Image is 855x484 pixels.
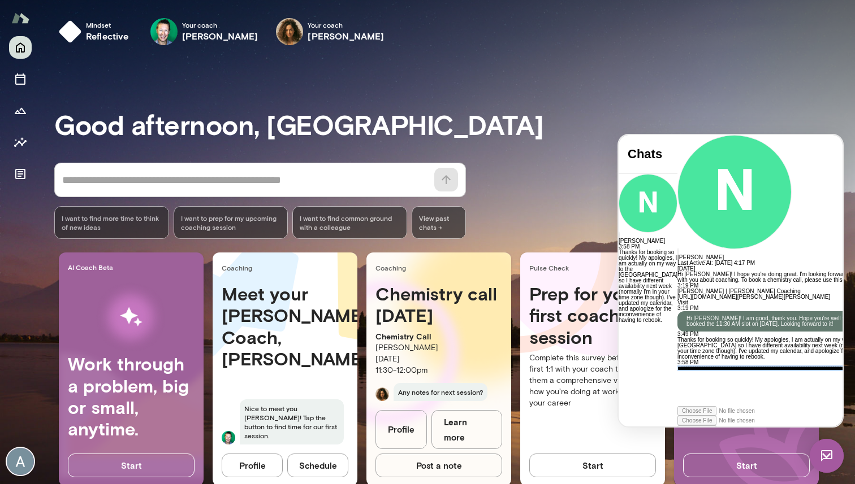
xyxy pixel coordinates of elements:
span: Last Active At: [DATE] 4:17 PM [59,125,136,131]
img: Brian Lawrence Lawrence [222,431,235,444]
button: Start [529,454,656,477]
span: Nice to meet you [PERSON_NAME]! Tap the button to find time for our first session. [240,399,344,444]
span: AI Coach Beta [68,263,199,272]
span: Any notes for next session? [394,383,487,401]
h6: [PERSON_NAME] [182,29,258,43]
div: Attach image [59,290,264,300]
p: Hi [PERSON_NAME]! I hope you're doing great. I'm looking forward to connecting with you about coa... [59,137,264,148]
span: Your coach [182,20,258,29]
div: I want to find common ground with a colleague [292,206,407,239]
a: Learn more [431,410,502,449]
span: 3:49 PM [59,196,80,202]
p: Hi [PERSON_NAME]! I am good, thank you. Hope you're well too. I've booked the 11:30 AM slot on [D... [68,181,254,192]
span: Pulse Check [529,263,644,272]
img: Brian Lawrence [150,18,178,45]
h4: Chemistry call [DATE] [375,283,502,326]
img: AI Workflows [81,281,182,353]
a: Profile [375,410,427,449]
img: Mento [11,7,29,29]
span: [PERSON_NAME] | [PERSON_NAME] Coaching [59,153,182,159]
div: I want to prep for my upcoming coaching session [174,206,288,239]
p: Thanks for booking so quickly! My apologies, I am actually on my way to the [GEOGRAPHIC_DATA] so ... [59,202,264,225]
button: Profile [222,454,283,477]
span: I want to prep for my upcoming coaching session [181,213,281,232]
button: Home [9,36,32,59]
img: Akarsh Khatagalli [7,448,34,475]
h4: Meet your [PERSON_NAME] Coach, [PERSON_NAME] [222,283,348,370]
h4: Chats [9,12,50,27]
button: Start [68,454,195,477]
div: I want to find more time to think of new ideas [54,206,169,239]
button: Start [683,454,810,477]
button: Insights [9,131,32,154]
button: Mindsetreflective [54,14,138,50]
p: [DATE] [375,354,502,365]
button: Post a note [375,454,502,477]
p: 11:30 - 12:00pm [375,365,502,376]
h6: [PERSON_NAME] [59,120,264,125]
button: Growth Plan [9,99,32,122]
h3: Good afternoon, [GEOGRAPHIC_DATA] [54,108,855,140]
img: mindset [59,20,81,43]
span: Your coach [308,20,384,29]
h6: [PERSON_NAME] [308,29,384,43]
img: Najla Elmachtoub [276,18,303,45]
a: Visit [59,164,70,171]
div: Najla ElmachtoubYour coach[PERSON_NAME] [268,14,392,50]
h4: Prep for your first coaching session [529,283,656,348]
p: [PERSON_NAME] [375,342,502,354]
span: Coaching [222,263,353,272]
span: I want to find more time to think of new ideas [62,213,162,232]
span: 3:19 PM [59,170,80,176]
button: Documents [9,163,32,185]
img: Najla [375,387,389,401]
p: Complete this survey before your first 1:1 with your coach to give them a comprehensive view on h... [529,352,656,409]
p: Chemistry Call [375,331,502,342]
h4: Work through a problem, big or small, anytime. [68,353,195,440]
button: Schedule [287,454,348,477]
div: Attach audio [59,281,264,290]
span: Coaching [375,263,507,272]
span: 3:19 PM [59,147,80,154]
span: I want to find common ground with a colleague [300,213,400,232]
span: Mindset [86,20,129,29]
a: [URL][DOMAIN_NAME][PERSON_NAME][PERSON_NAME] [59,159,211,165]
span: View past chats -> [412,206,466,239]
span: [DATE] [59,130,76,137]
button: Sessions [9,68,32,90]
div: Attach video [59,271,264,281]
div: Brian LawrenceYour coach[PERSON_NAME] [142,14,266,50]
span: 3:58 PM [59,224,80,230]
h6: reflective [86,29,129,43]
